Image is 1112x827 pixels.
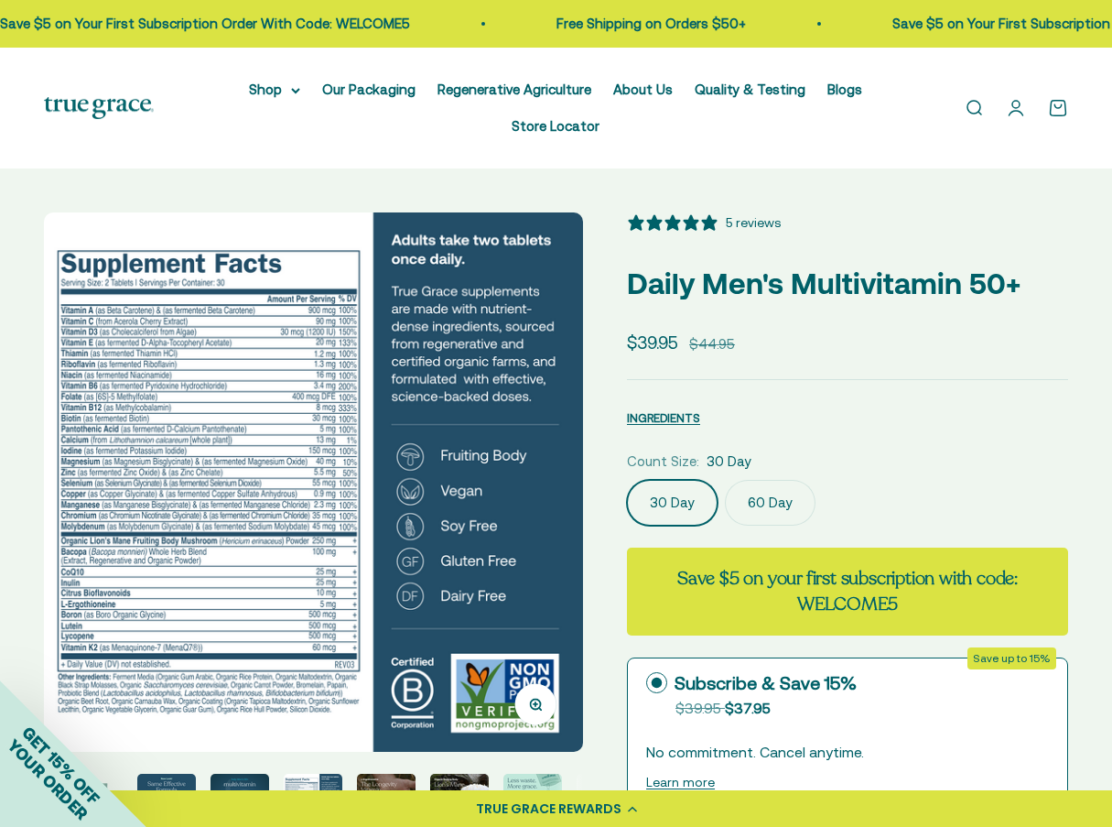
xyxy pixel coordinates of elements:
[627,407,700,429] button: INGREDIENTS
[677,566,1018,616] strong: Save $5 on your first subscription with code: WELCOME5
[726,212,781,233] div: 5 reviews
[249,79,300,101] summary: Shop
[4,735,92,823] span: YOUR ORDER
[689,333,735,355] compare-at-price: $44.95
[44,212,583,752] img: Daily Men's 50+ Multivitamin
[512,118,599,134] a: Store Locator
[627,260,1068,307] p: Daily Men's Multivitamin 50+
[827,82,862,97] a: Blogs
[627,451,699,473] legend: Count Size:
[613,82,673,97] a: About Us
[18,723,103,808] span: GET 15% OFF
[627,411,700,425] span: INGREDIENTS
[627,329,678,356] sale-price: $39.95
[627,212,781,233] button: 5 stars, 5 ratings
[437,82,591,97] a: Regenerative Agriculture
[695,82,805,97] a: Quality & Testing
[476,800,621,819] div: TRUE GRACE REWARDS
[549,16,739,31] a: Free Shipping on Orders $50+
[707,451,751,473] span: 30 Day
[322,82,416,97] a: Our Packaging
